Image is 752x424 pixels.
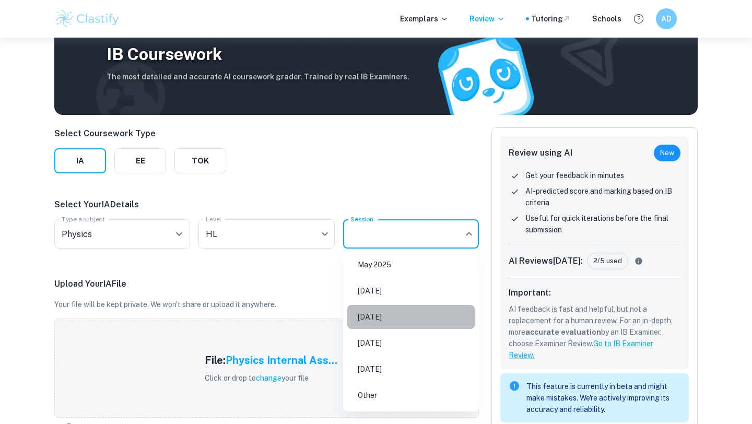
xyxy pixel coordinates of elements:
[347,357,475,381] li: [DATE]
[347,279,475,303] li: [DATE]
[347,253,475,277] li: May 2025
[347,331,475,355] li: [DATE]
[347,383,475,407] li: Other
[347,305,475,329] li: [DATE]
